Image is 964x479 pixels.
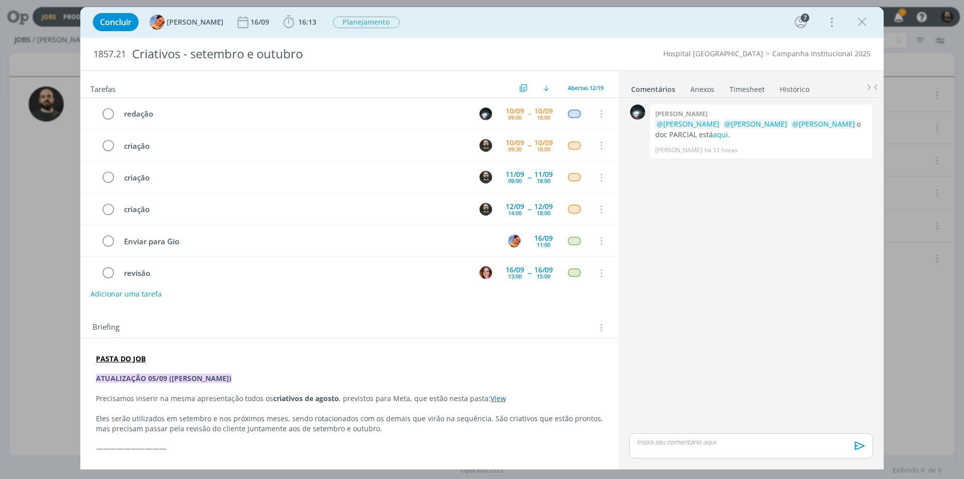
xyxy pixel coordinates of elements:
p: o doc PARCIAL está . [655,119,867,140]
div: 16/09 [251,19,271,26]
a: Timesheet [729,80,765,94]
a: PASTA DO JOB [96,354,146,363]
img: P [479,203,492,216]
div: criação [119,140,470,152]
p: Eles serão utilizados em setembro e nos próximos meses, sendo rotacionados com os demais que virã... [96,414,603,434]
img: B [479,266,492,279]
div: 18:00 [537,115,550,120]
button: L[PERSON_NAME] [150,15,223,30]
a: aqui [713,130,728,139]
span: 16:13 [298,17,316,27]
div: 10/09 [534,108,553,115]
div: 16/09 [534,235,553,242]
div: 16/09 [506,266,524,273]
img: G [479,108,492,120]
p: [PERSON_NAME] [655,146,702,155]
div: 15:00 [537,273,550,279]
button: L [507,233,522,248]
div: 18:00 [537,210,550,216]
a: Campanha Institucional 2025 [772,49,871,58]
button: Adicionar uma tarefa [90,285,162,303]
div: 09:30 [508,146,522,152]
img: L [508,235,521,247]
div: 7 [801,14,809,22]
span: -- [528,110,531,117]
strong: criativos de agosto [273,394,339,403]
span: -- [528,206,531,213]
button: P [478,138,493,153]
button: Concluir [93,13,139,31]
div: 12/09 [534,203,553,210]
span: [PERSON_NAME] [167,19,223,26]
div: 18:00 [537,146,550,152]
div: redação [119,108,470,120]
span: Abertas 12/19 [568,84,604,91]
span: Concluir [100,18,132,26]
p: —————————— [96,443,603,453]
button: P [478,170,493,185]
div: criação [119,203,470,216]
button: B [478,265,493,280]
div: 18:00 [537,178,550,183]
a: Histórico [779,80,810,94]
img: P [479,171,492,183]
img: P [479,139,492,152]
button: 16:13 [281,14,319,30]
a: View [491,394,506,403]
div: 10/09 [534,139,553,146]
button: P [478,202,493,217]
div: 16/09 [534,266,553,273]
div: 10/09 [506,139,524,146]
p: Precisamos inserir na mesma apresentação todos os , previstos para Meta, que estão nesta pasta: [96,394,603,404]
span: -- [528,269,531,276]
div: Anexos [690,84,714,94]
span: -- [528,142,531,149]
strong: ATUALIZAÇÃO 05/09 ([PERSON_NAME]) [96,373,231,383]
span: 1857.21 [93,49,126,60]
button: G [478,106,493,121]
div: 11/09 [506,171,524,178]
span: -- [528,174,531,181]
div: 11/09 [534,171,553,178]
div: Enviar para Gio [119,235,499,248]
div: criação [119,171,470,184]
img: arrow-down.svg [543,85,549,91]
div: 14:00 [508,210,522,216]
span: Tarefas [90,82,115,94]
img: L [150,15,165,30]
div: 11:00 [537,242,550,247]
div: 09:00 [508,178,522,183]
span: @[PERSON_NAME] [725,119,787,129]
span: @[PERSON_NAME] [657,119,719,129]
button: Planejamento [332,16,400,29]
a: Hospital [GEOGRAPHIC_DATA] [663,49,763,58]
a: Comentários [631,80,676,94]
div: 12/09 [506,203,524,210]
b: [PERSON_NAME] [655,109,707,118]
span: Planejamento [333,17,400,28]
div: 10/09 [506,108,524,115]
span: @[PERSON_NAME] [792,119,855,129]
div: dialog [80,7,884,469]
div: Criativos - setembro e outubro [128,42,543,66]
img: G [630,105,645,120]
div: 13:00 [508,273,522,279]
button: 7 [793,14,809,30]
span: há 11 horas [704,146,738,155]
div: 09:00 [508,115,522,120]
span: Briefing [92,321,119,334]
div: revisão [119,267,470,279]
